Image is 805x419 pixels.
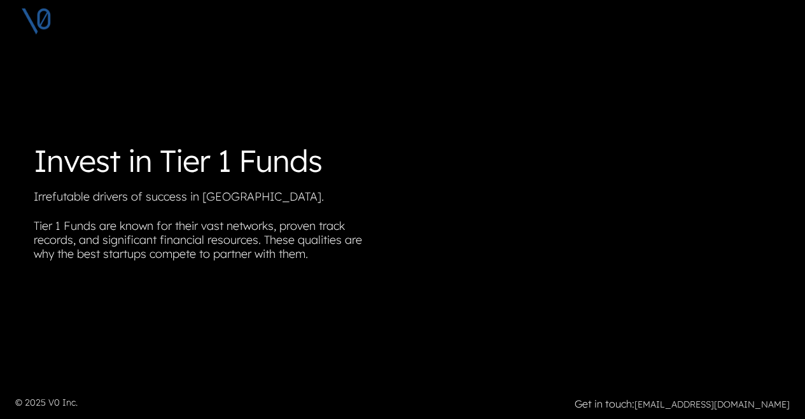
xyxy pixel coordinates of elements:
p: Tier 1 Funds are known for their vast networks, proven track records, and significant financial r... [34,219,393,266]
h1: Invest in Tier 1 Funds [34,143,393,180]
strong: Get in touch: [575,397,634,410]
p: Irrefutable drivers of success in [GEOGRAPHIC_DATA]. [34,190,393,209]
img: V0 logo [20,5,52,37]
a: [EMAIL_ADDRESS][DOMAIN_NAME] [634,399,790,410]
p: © 2025 V0 Inc. [15,396,395,409]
